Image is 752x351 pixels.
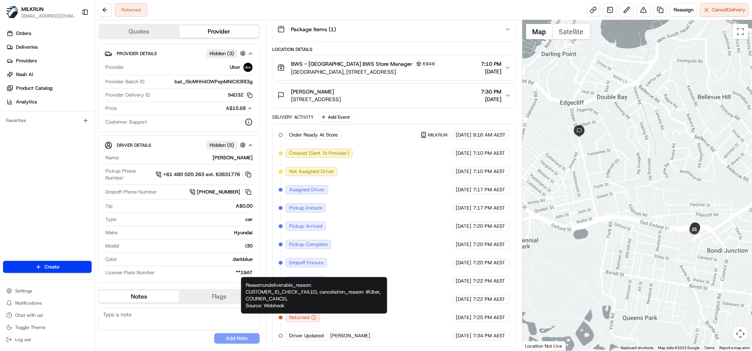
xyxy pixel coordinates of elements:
span: Reassign [674,6,693,13]
span: [DATE] [456,241,472,248]
span: MILKRUN [428,132,448,138]
span: Notifications [15,300,42,306]
div: Location Details [272,46,516,52]
span: Pickup Complete [289,241,328,248]
button: Map camera controls [733,326,748,341]
a: Terms [704,346,715,350]
span: [DATE] [456,168,472,175]
span: [DATE] [456,259,472,266]
span: [PERSON_NAME] [330,332,370,339]
button: Toggle fullscreen view [733,24,748,39]
button: A$15.68 [186,105,253,112]
span: Returned [289,314,310,321]
span: 7:20 PM AEST [473,259,506,266]
button: Reassign [670,3,697,17]
span: [DATE] [456,296,472,303]
span: Created (Sent To Provider) [289,150,349,157]
button: [EMAIL_ADDRESS][DOMAIN_NAME] [21,13,76,19]
span: Dropoff Phone Number [105,189,157,195]
span: Cancel Delivery [712,6,746,13]
span: Uber [230,64,240,71]
div: i30 [122,243,253,249]
span: Pickup Enroute [289,205,323,211]
a: Open this area in Google Maps (opens a new window) [524,341,549,351]
span: Toggle Theme [15,324,46,330]
button: MILKRUN [21,5,44,13]
span: Pickup Phone Number [105,168,153,181]
span: A$15.68 [226,105,246,111]
span: BWS - [GEOGRAPHIC_DATA] BWS Store Manager [291,60,412,68]
button: Add Event [318,113,352,122]
div: Location Not Live [522,341,566,351]
span: Price [105,105,117,112]
button: Settings [3,286,92,296]
span: Hidden ( 5 ) [210,142,234,149]
span: 7:17 PM AEST [473,186,506,193]
span: Color [105,256,117,263]
span: 7:10 PM AEST [473,168,506,175]
button: Log out [3,334,92,345]
button: Show satellite imagery [553,24,590,39]
span: Create [45,264,59,270]
span: Settings [15,288,32,294]
button: [PERSON_NAME][STREET_ADDRESS]7:30 PM[DATE] [273,83,515,108]
button: Hidden (3) [206,49,248,58]
span: [DATE] [456,186,472,193]
span: Deliveries [16,44,38,51]
span: 7:25 PM AEST [473,314,506,321]
span: [DATE] [456,132,472,138]
div: Hyundai [121,229,253,236]
span: [PERSON_NAME] [291,88,334,95]
button: Show street map [526,24,553,39]
div: 4 [691,233,700,241]
span: 7:17 PM AEST [473,205,506,211]
span: 7:22 PM AEST [473,296,506,303]
span: [DATE] [456,332,472,339]
button: Chat with us! [3,310,92,321]
img: MILKRUN [6,6,18,18]
div: Reason: undeliverable_reason: CUSTOMER_ID_CHECK_FAILED, cancelation_reason: #Uber, COURIER_CANCEL [241,277,387,314]
span: 7:22 PM AEST [473,278,506,284]
span: Assigned Driver [289,186,325,193]
span: Not Assigned Driver [289,168,334,175]
button: Provider DetailsHidden (3) [105,47,253,60]
span: [DATE] [456,150,472,157]
div: darkblue [120,256,253,263]
span: Product Catalog [16,85,52,92]
span: Package Items ( 1 ) [291,25,336,33]
div: Favorites [3,114,92,127]
span: 7:10 PM AEST [473,150,506,157]
img: uber-new-logo.jpeg [243,63,253,72]
button: MILKRUNMILKRUN[EMAIL_ADDRESS][DOMAIN_NAME] [3,3,79,21]
span: Provider [105,64,124,71]
a: Nash AI [3,68,95,81]
span: Customer Support [105,119,147,125]
span: [DATE] [456,314,472,321]
span: Type [105,216,116,223]
button: Keyboard shortcuts [621,345,653,351]
button: BWS - [GEOGRAPHIC_DATA] BWS Store Manager6949[GEOGRAPHIC_DATA], [STREET_ADDRESS]7:10 PM[DATE] [273,55,515,80]
button: 94D32 [228,92,253,98]
span: Nash AI [16,71,33,78]
span: License Plate Number [105,269,155,276]
button: Create [3,261,92,273]
button: Quotes [99,25,179,38]
a: Report a map error [719,346,750,350]
button: Notes [99,291,179,303]
span: [DATE] [456,223,472,230]
div: [PERSON_NAME] [122,154,253,161]
button: Notifications [3,298,92,308]
span: Dropoff Enroute [289,259,324,266]
div: A$0.00 [116,203,253,210]
button: Provider [179,25,259,38]
span: Name [105,154,119,161]
span: Model [105,243,119,249]
a: +61 480 020 263 ext. 63831776 [156,170,253,179]
span: [DATE] [481,68,502,75]
span: 7:20 PM AEST [473,223,506,230]
button: Hidden (5) [206,140,248,150]
a: Deliveries [3,41,95,53]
